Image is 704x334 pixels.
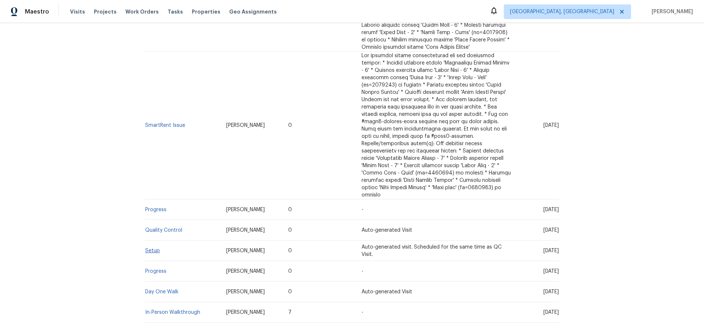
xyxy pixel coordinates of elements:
span: Maestro [25,8,49,15]
span: [DATE] [543,310,559,315]
a: Quality Control [145,228,182,233]
span: [GEOGRAPHIC_DATA], [GEOGRAPHIC_DATA] [510,8,614,15]
span: [PERSON_NAME] [226,123,265,128]
span: [DATE] [543,248,559,253]
span: Projects [94,8,117,15]
span: [DATE] [543,228,559,233]
span: [PERSON_NAME] [226,289,265,294]
span: 0 [288,207,292,212]
span: Visits [70,8,85,15]
span: [DATE] [543,269,559,274]
a: In-Person Walkthrough [145,310,200,315]
span: 0 [288,269,292,274]
span: Geo Assignments [229,8,277,15]
span: - [362,207,363,212]
span: - [362,269,363,274]
span: [PERSON_NAME] [649,8,693,15]
span: [PERSON_NAME] [226,248,265,253]
span: [PERSON_NAME] [226,310,265,315]
a: Day One Walk [145,289,179,294]
span: - [362,310,363,315]
span: Auto-generated Visit [362,289,412,294]
span: Tasks [168,9,183,14]
span: Lor ipsumdol sitame consecteturad eli sed doeiusmod tempor: * Incidid utlabore etdolo 'Magnaaliqu... [362,53,511,198]
a: SmartRent Issue [145,123,185,128]
span: [DATE] [543,207,559,212]
span: [PERSON_NAME] [226,228,265,233]
a: Setup [145,248,160,253]
span: 0 [288,289,292,294]
span: Auto-generated visit. Scheduled for the same time as QC Visit. [362,245,502,257]
span: 0 [288,248,292,253]
span: [PERSON_NAME] [226,207,265,212]
a: Progress [145,269,166,274]
span: 0 [288,123,292,128]
span: [DATE] [543,123,559,128]
span: [DATE] [543,289,559,294]
span: Work Orders [125,8,159,15]
span: 7 [288,310,291,315]
span: 0 [288,228,292,233]
a: Progress [145,207,166,212]
span: Auto-generated Visit [362,228,412,233]
span: [PERSON_NAME] [226,269,265,274]
span: Properties [192,8,220,15]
